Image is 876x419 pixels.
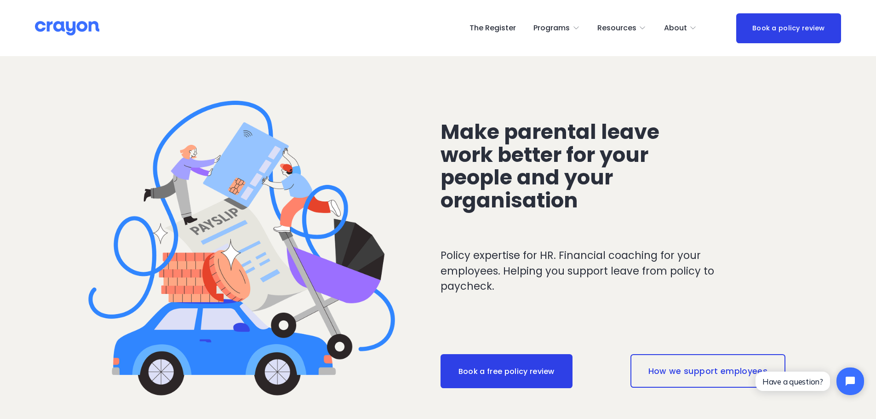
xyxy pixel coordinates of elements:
[441,354,573,388] a: Book a free policy review
[35,20,99,36] img: Crayon
[748,360,872,403] iframe: Tidio Chat
[664,21,697,35] a: folder dropdown
[736,13,841,43] a: Book a policy review
[597,21,647,35] a: folder dropdown
[533,22,570,35] span: Programs
[441,117,664,215] span: Make parental leave work better for your people and your organisation
[597,22,636,35] span: Resources
[469,21,516,35] a: The Register
[630,354,785,387] a: How we support employees
[664,22,687,35] span: About
[533,21,580,35] a: folder dropdown
[441,248,752,294] p: Policy expertise for HR. Financial coaching for your employees. Helping you support leave from po...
